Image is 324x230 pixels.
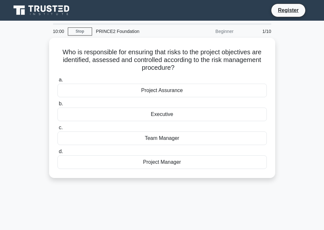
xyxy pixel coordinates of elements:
[92,25,181,38] div: PRINCE2 Foundation
[57,131,267,145] div: Team Manager
[57,84,267,97] div: Project Assurance
[59,125,63,130] span: c.
[59,77,63,82] span: a.
[59,149,63,154] span: d.
[57,108,267,121] div: Executive
[181,25,237,38] div: Beginner
[49,25,68,38] div: 10:00
[237,25,275,38] div: 1/10
[59,101,63,106] span: b.
[57,155,267,169] div: Project Manager
[68,27,92,36] a: Stop
[57,48,267,72] h5: Who is responsible for ensuring that risks to the project objectives are identified, assessed and...
[274,6,302,14] a: Register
